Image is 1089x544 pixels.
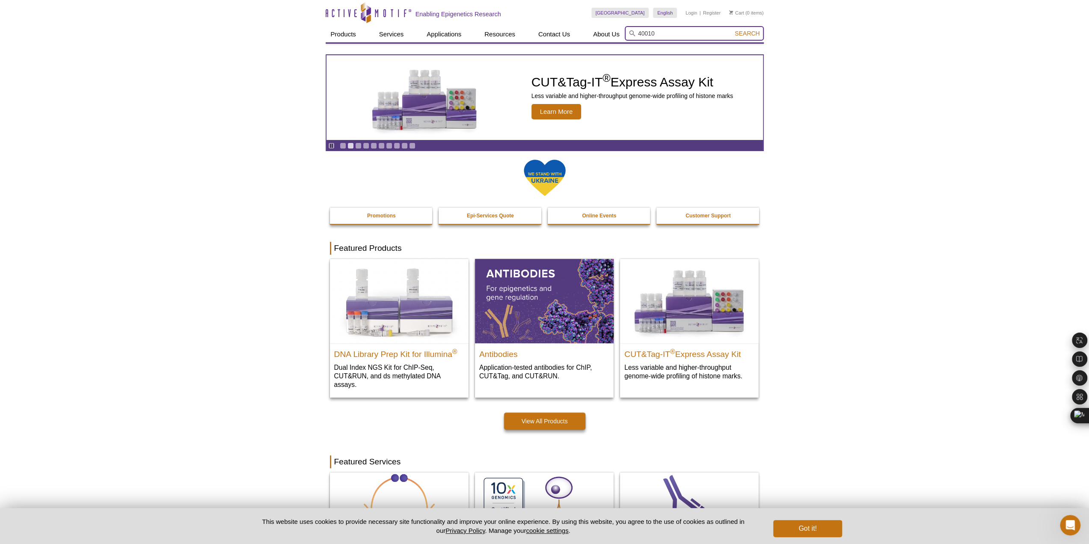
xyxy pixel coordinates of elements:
[354,51,495,145] img: CUT&Tag-IT Express Assay Kit
[247,517,760,535] p: This website uses cookies to provide necessary site functionality and improve your online experie...
[475,259,614,343] img: All Antibodies
[326,55,763,140] a: CUT&Tag-IT Express Assay Kit CUT&Tag-IT®Express Assay Kit Less variable and higher-throughput gen...
[330,455,760,468] h2: Featured Services
[624,363,754,381] p: Less variable and higher-throughput genome-wide profiling of histone marks​.
[330,242,760,255] h2: Featured Products
[326,26,361,42] a: Products
[732,30,762,37] button: Search
[378,143,385,149] a: Go to slide 6
[363,143,369,149] a: Go to slide 4
[371,143,377,149] a: Go to slide 5
[670,348,675,355] sup: ®
[504,413,585,430] a: View All Products
[735,30,760,37] span: Search
[531,92,733,100] p: Less variable and higher-throughput genome-wide profiling of histone marks
[330,259,469,397] a: DNA Library Prep Kit for Illumina DNA Library Prep Kit for Illumina® Dual Index NGS Kit for ChIP-...
[479,26,520,42] a: Resources
[620,259,759,343] img: CUT&Tag-IT® Express Assay Kit
[479,346,609,359] h2: Antibodies
[591,8,649,18] a: [GEOGRAPHIC_DATA]
[452,348,457,355] sup: ®
[729,8,764,18] li: (0 items)
[340,143,346,149] a: Go to slide 1
[330,208,433,224] a: Promotions
[394,143,400,149] a: Go to slide 8
[475,259,614,389] a: All Antibodies Antibodies Application-tested antibodies for ChIP, CUT&Tag, and CUT&RUN.
[588,26,625,42] a: About Us
[1060,515,1080,535] iframe: Intercom live chat
[653,8,677,18] a: English
[479,363,609,381] p: Application-tested antibodies for ChIP, CUT&Tag, and CUT&RUN.
[531,104,582,119] span: Learn More
[355,143,362,149] a: Go to slide 3
[330,259,469,343] img: DNA Library Prep Kit for Illumina
[729,10,744,16] a: Cart
[445,527,485,534] a: Privacy Policy
[533,26,575,42] a: Contact Us
[401,143,408,149] a: Go to slide 9
[374,26,409,42] a: Services
[531,76,733,89] h2: CUT&Tag-IT Express Assay Kit
[624,346,754,359] h2: CUT&Tag-IT Express Assay Kit
[334,363,464,389] p: Dual Index NGS Kit for ChIP-Seq, CUT&RUN, and ds methylated DNA assays.
[367,213,396,219] strong: Promotions
[409,143,415,149] a: Go to slide 10
[582,213,616,219] strong: Online Events
[334,346,464,359] h2: DNA Library Prep Kit for Illumina
[703,10,721,16] a: Register
[386,143,392,149] a: Go to slide 7
[656,208,760,224] a: Customer Support
[326,55,763,140] article: CUT&Tag-IT Express Assay Kit
[347,143,354,149] a: Go to slide 2
[602,72,610,84] sup: ®
[439,208,542,224] a: Epi-Services Quote
[548,208,651,224] a: Online Events
[328,143,335,149] a: Toggle autoplay
[700,8,701,18] li: |
[625,26,764,41] input: Keyword, Cat. No.
[421,26,466,42] a: Applications
[620,259,759,389] a: CUT&Tag-IT® Express Assay Kit CUT&Tag-IT®Express Assay Kit Less variable and higher-throughput ge...
[523,159,566,197] img: We Stand With Ukraine
[415,10,501,18] h2: Enabling Epigenetics Research
[526,527,568,534] button: cookie settings
[685,10,697,16] a: Login
[685,213,730,219] strong: Customer Support
[467,213,514,219] strong: Epi-Services Quote
[729,10,733,15] img: Your Cart
[773,520,842,537] button: Got it!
